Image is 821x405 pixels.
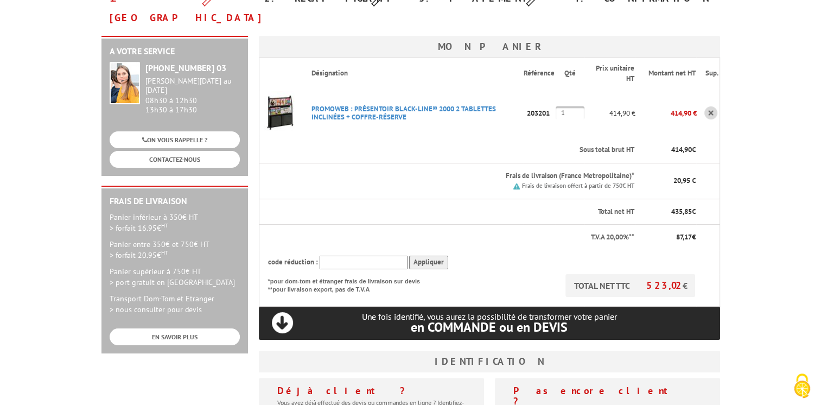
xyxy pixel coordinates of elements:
small: Frais de livraison offert à partir de 750€ HT [521,182,634,189]
th: Sup. [696,58,720,89]
div: 08h30 à 12h30 13h30 à 17h30 [145,77,240,114]
img: Cookies (fenêtre modale) [788,372,816,400]
span: > nous consulter pour devis [110,305,202,314]
p: TOTAL NET TTC € [565,274,695,297]
a: CONTACTEZ-NOUS [110,151,240,168]
h2: Frais de Livraison [110,197,240,206]
img: picto.png [513,183,520,189]
p: € [644,145,695,155]
p: *pour dom-tom et étranger frais de livraison sur devis **pour livraison export, pas de T.V.A [268,274,431,294]
p: 203201 [524,104,556,123]
span: 20,95 € [673,176,695,185]
span: > port gratuit en [GEOGRAPHIC_DATA] [110,277,235,287]
span: > forfait 16.95€ [110,223,168,233]
p: Frais de livraison (France Metropolitaine)* [311,171,634,181]
th: Qté [556,58,584,89]
p: Transport Dom-Tom et Etranger [110,293,240,315]
p: T.V.A 20,00%** [268,232,634,243]
p: Total net HT [268,207,634,217]
a: EN SAVOIR PLUS [110,328,240,345]
p: 414,90 € [635,104,696,123]
span: 435,85 [671,207,691,216]
th: Sous total brut HT [303,137,635,163]
sup: HT [161,249,168,256]
h3: Identification [259,351,720,372]
input: Appliquer [409,256,448,269]
span: 523,02 [646,279,682,292]
p: Montant net HT [644,68,695,79]
div: [PERSON_NAME][DATE] au [DATE] [145,77,240,95]
sup: HT [161,222,168,229]
button: Cookies (fenêtre modale) [783,368,821,405]
span: code réduction : [268,257,318,267]
p: Panier entre 350€ et 750€ HT [110,239,240,261]
img: widget-service.jpg [110,62,140,104]
span: en COMMANDE ou en DEVIS [411,319,568,336]
a: PROMOWEB : PRéSENTOIR BLACK-LINE® 2000 2 TABLETTES INCLINéES + COFFRE-RéSERVE [311,104,496,122]
th: Désignation [303,58,524,89]
strong: [PHONE_NUMBER] 03 [145,62,226,73]
a: ON VOUS RAPPELLE ? [110,131,240,148]
span: > forfait 20.95€ [110,250,168,260]
span: 414,90 [671,145,691,154]
p: Prix unitaire HT [593,64,634,84]
p: € [644,207,695,217]
p: 414,90 € [584,104,635,123]
p: € [644,232,695,243]
p: Panier inférieur à 350€ HT [110,212,240,233]
img: PROMOWEB : PRéSENTOIR BLACK-LINE® 2000 2 TABLETTES INCLINéES + COFFRE-RéSERVE [259,91,303,135]
p: Panier supérieur à 750€ HT [110,266,240,288]
h2: A votre service [110,47,240,56]
p: Une fois identifié, vous aurez la possibilité de transformer votre panier [259,312,720,334]
h4: Déjà client ? [277,385,466,396]
h3: Mon panier [259,36,720,58]
p: Référence [524,68,555,79]
span: 87,17 [676,232,691,242]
